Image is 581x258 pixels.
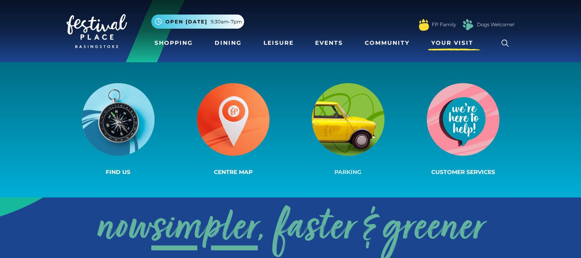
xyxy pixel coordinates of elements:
[176,82,290,178] a: Centre Map
[211,19,242,25] span: 9.30am-7pm
[432,21,456,28] a: FP Family
[362,36,413,50] a: Community
[428,36,481,50] a: Your Visit
[67,14,127,48] img: Festival Place Logo
[290,82,405,178] a: Parking
[260,36,297,50] a: Leisure
[151,36,196,50] a: Shopping
[165,19,207,25] span: Open [DATE]
[312,36,346,50] a: Events
[151,15,244,29] button: Open [DATE] 9.30am-7pm
[61,82,176,178] a: Find us
[334,168,362,176] span: Parking
[431,168,495,176] span: Customer Services
[214,168,253,176] span: Centre Map
[106,168,130,176] span: Find us
[477,21,514,28] a: Dogs Welcome!
[211,36,245,50] a: Dining
[405,82,520,178] a: Customer Services
[431,39,473,47] span: Your Visit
